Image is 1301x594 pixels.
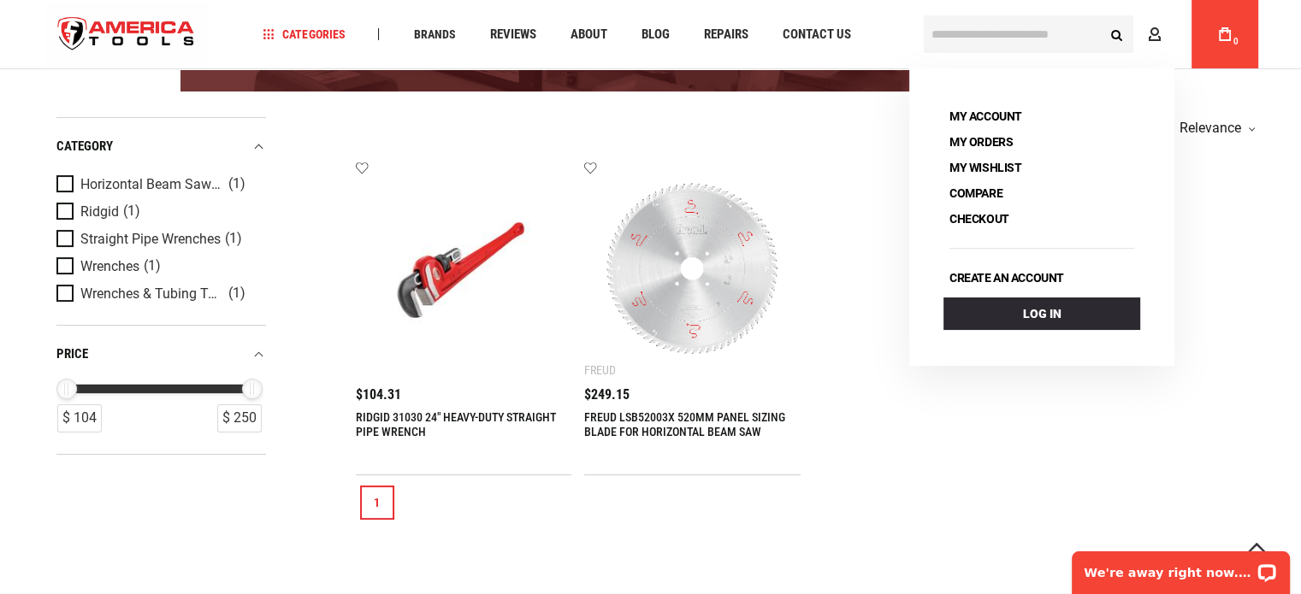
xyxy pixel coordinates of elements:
a: Brands [405,23,463,46]
span: Wrenches [80,259,139,274]
span: Horizontal Beam Saws (500mm to 730mm) [80,177,224,192]
span: About [570,28,606,41]
img: FREUD LSB52003X 520MM PANEL SIZING BLADE FOR HORIZONTAL BEAM SAW [601,178,784,360]
a: About [562,23,614,46]
span: Ridgid [80,204,119,220]
span: Reviews [489,28,535,41]
span: (1) [228,286,245,301]
a: Wrenches & Tubing Tools (1) [56,285,262,303]
a: Straight Pipe Wrenches (1) [56,230,262,249]
span: 0 [1233,37,1239,46]
span: (1) [123,204,140,219]
a: Log In [943,297,1140,330]
span: Wrenches & Tubing Tools [80,286,224,302]
a: My Account [943,104,1028,128]
span: Blog [641,28,669,41]
button: Search [1101,18,1133,50]
div: Freud [584,363,616,377]
a: My Wishlist [943,156,1027,179]
a: Wrenches (1) [56,257,262,276]
img: RIDGID 31030 24 [373,178,555,360]
div: Relevance [1175,121,1254,135]
a: Horizontal Beam Saws (500mm to 730mm) (1) [56,175,262,194]
span: $104.31 [356,388,401,402]
a: store logo [44,3,210,67]
span: Repairs [703,28,748,41]
iframe: LiveChat chat widget [1061,540,1301,594]
span: (1) [228,177,245,191]
span: Contact Us [782,28,850,41]
img: America Tools [44,3,210,67]
a: RIDGID 31030 24" HEAVY-DUTY STRAIGHT PIPE WRENCH [356,410,556,438]
span: Straight Pipe Wrenches [80,232,221,247]
a: Ridgid (1) [56,203,262,221]
a: Contact Us [774,23,858,46]
a: Repairs [695,23,755,46]
a: Blog [633,23,677,46]
div: $ 250 [217,404,262,432]
a: Create an account [943,266,1070,290]
div: Product Filters [56,117,266,455]
a: 1 [360,485,394,520]
a: Compare [943,181,1008,205]
span: (1) [144,259,161,273]
span: (1) [225,232,242,246]
a: My Orders [943,130,1019,154]
a: Checkout [943,207,1015,231]
a: Reviews [482,23,543,46]
span: Categories [263,28,345,40]
span: Brands [413,28,455,40]
span: $249.15 [584,388,630,402]
a: FREUD LSB52003X 520MM PANEL SIZING BLADE FOR HORIZONTAL BEAM SAW [584,410,785,438]
a: Categories [255,23,352,46]
div: $ 104 [57,404,102,432]
div: category [56,135,266,158]
div: price [56,343,266,366]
